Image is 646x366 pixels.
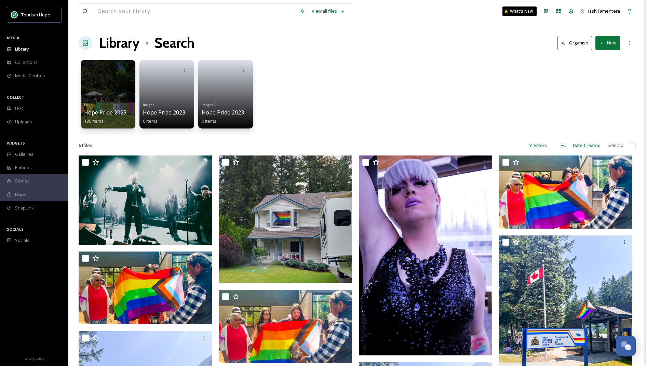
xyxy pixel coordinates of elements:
[595,36,620,50] button: New
[7,227,24,232] span: SOCIALS
[143,118,158,124] span: 0 items
[79,155,212,245] img: Sharon Steele.jpg
[95,4,296,19] input: Search your library
[219,155,352,283] img: Penny Nodecker.jpg
[21,12,50,18] span: Tourism Hope
[99,33,139,53] a: Library
[569,139,604,152] div: Date Created
[15,205,34,211] span: SnapLink
[202,101,244,124] a: Images (2)Hope Pride 20230 items
[84,103,92,107] span: Pride
[588,8,620,14] span: Jash Famentera
[15,151,33,158] span: Galleries
[577,4,623,18] a: Jash Famentera
[79,252,212,324] img: IMG-3534.JPG
[15,164,32,171] span: Embeds
[502,6,537,16] a: What's New
[499,155,632,229] img: IMG-3535.JPG
[15,105,24,112] span: UGC
[7,95,24,100] span: COLLECT
[15,191,26,198] span: Maps
[202,103,217,107] span: Images (2)
[143,101,185,124] a: ImagesHope Pride 20230 items
[154,33,194,53] h1: Search
[308,4,348,18] a: View all files
[359,155,492,355] img: Kile.jpg
[11,11,18,18] img: logo.png
[525,139,550,152] div: Filters
[84,101,126,124] a: PrideHope Pride 2023196 items
[219,290,352,363] img: IMG-3533.JPG
[15,237,29,244] span: Socials
[84,109,126,116] span: Hope Pride 2023
[7,140,25,146] span: WIDGETS
[143,103,154,107] span: Images
[24,354,44,363] a: Privacy Policy
[557,36,592,50] button: Organise
[24,357,44,361] span: Privacy Policy
[616,336,636,356] button: Open Chat
[15,178,30,184] span: Stories
[84,118,104,124] span: 196 items
[143,109,185,116] span: Hope Pride 2023
[15,72,45,79] span: Media Centres
[607,142,625,149] span: Select all
[15,46,29,52] span: Library
[15,59,38,66] span: Collections
[202,118,216,124] span: 0 items
[15,119,32,125] span: Uploads
[7,35,19,40] span: MEDIA
[79,142,92,149] span: 61 file s
[202,109,244,116] span: Hope Pride 2023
